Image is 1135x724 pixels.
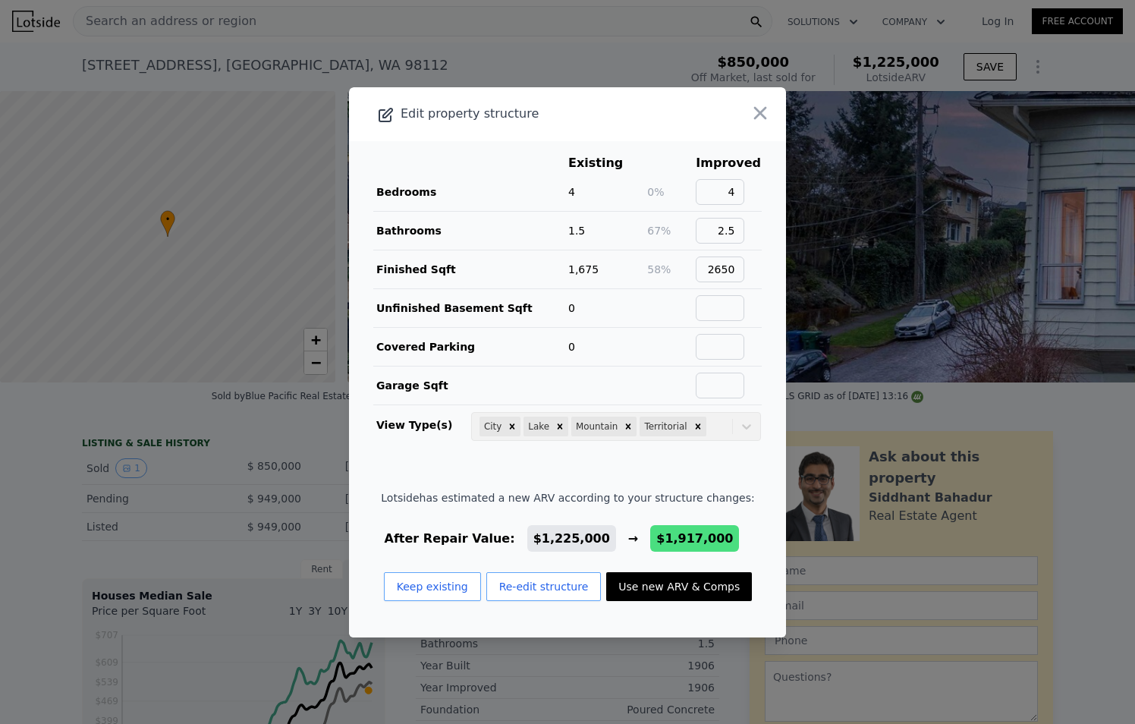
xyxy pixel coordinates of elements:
span: 0% [647,186,664,198]
span: Lotside has estimated a new ARV according to your structure changes: [381,490,754,505]
td: Covered Parking [373,327,567,366]
span: $1,917,000 [656,531,733,546]
button: Use new ARV & Comps [606,572,752,601]
span: 4 [568,186,575,198]
td: Bedrooms [373,173,567,212]
button: Keep existing [384,572,481,601]
span: 1,675 [568,263,599,275]
td: Bathrooms [373,211,567,250]
td: Unfinished Basement Sqft [373,288,567,327]
span: 58% [647,263,671,275]
span: 0 [568,302,575,314]
div: Edit property structure [349,103,699,124]
span: 1.5 [568,225,585,237]
div: After Repair Value: → [381,530,754,548]
th: Existing [567,153,646,173]
span: 0 [568,341,575,353]
span: $1,225,000 [533,531,610,546]
td: Finished Sqft [373,250,567,288]
th: Improved [695,153,762,173]
button: Re-edit structure [486,572,602,601]
td: Garage Sqft [373,366,567,404]
td: View Type(s) [373,405,470,442]
span: 67% [647,225,671,237]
